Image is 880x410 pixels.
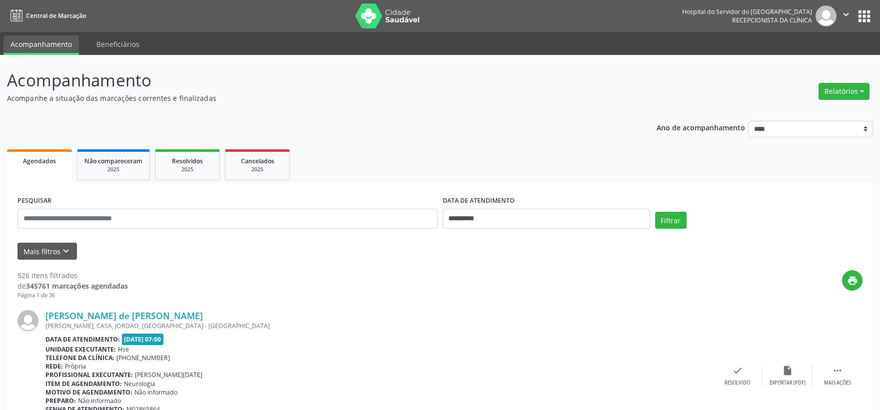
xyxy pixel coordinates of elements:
label: DATA DE ATENDIMENTO [443,193,515,209]
span: Não informado [134,388,177,397]
a: Beneficiários [89,35,146,53]
span: Própria [65,362,86,371]
span: Cancelados [241,157,274,165]
span: Agendados [23,157,56,165]
b: Profissional executante: [45,371,133,379]
span: [PHONE_NUMBER] [116,354,170,362]
div: 2025 [162,166,212,173]
p: Acompanhamento [7,68,613,93]
button: Mais filtroskeyboard_arrow_down [17,243,77,260]
b: Item de agendamento: [45,380,122,388]
span: Central de Marcação [26,11,86,20]
div: Mais ações [824,380,851,387]
button:  [837,5,856,26]
span: Recepcionista da clínica [732,16,812,24]
span: [DATE] 07:00 [122,334,164,345]
button: apps [856,7,873,25]
b: Preparo: [45,397,76,405]
i: insert_drive_file [782,365,793,376]
i: print [847,275,858,286]
button: Filtrar [655,212,687,229]
b: Rede: [45,362,63,371]
div: Resolvido [725,380,750,387]
div: [PERSON_NAME], CASA, JORDAO, [GEOGRAPHIC_DATA] - [GEOGRAPHIC_DATA] [45,322,713,330]
a: Acompanhamento [3,35,79,55]
p: Acompanhe a situação das marcações correntes e finalizadas [7,93,613,103]
a: Central de Marcação [7,7,86,24]
button: print [842,270,863,291]
i: keyboard_arrow_down [60,246,71,257]
span: Neurologia [124,380,155,388]
img: img [816,5,837,26]
i: check [732,365,743,376]
i:  [832,365,843,376]
img: img [17,310,38,331]
div: de [17,281,128,291]
div: Hospital do Servidor do [GEOGRAPHIC_DATA] [682,7,812,16]
div: 2025 [84,166,142,173]
p: Ano de acompanhamento [657,121,745,133]
span: Não compareceram [84,157,142,165]
div: 526 itens filtrados [17,270,128,281]
b: Telefone da clínica: [45,354,114,362]
div: Exportar (PDF) [770,380,806,387]
b: Unidade executante: [45,345,116,354]
div: 2025 [232,166,282,173]
span: Hse [118,345,129,354]
label: PESQUISAR [17,193,51,209]
strong: 345761 marcações agendadas [26,281,128,291]
a: [PERSON_NAME] de [PERSON_NAME] [45,310,203,321]
span: [PERSON_NAME][DATE] [135,371,202,379]
div: Página 1 de 36 [17,291,128,300]
i:  [841,9,852,20]
b: Data de atendimento: [45,335,120,344]
button: Relatórios [819,83,870,100]
span: Não informado [78,397,121,405]
span: Resolvidos [172,157,203,165]
b: Motivo de agendamento: [45,388,132,397]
